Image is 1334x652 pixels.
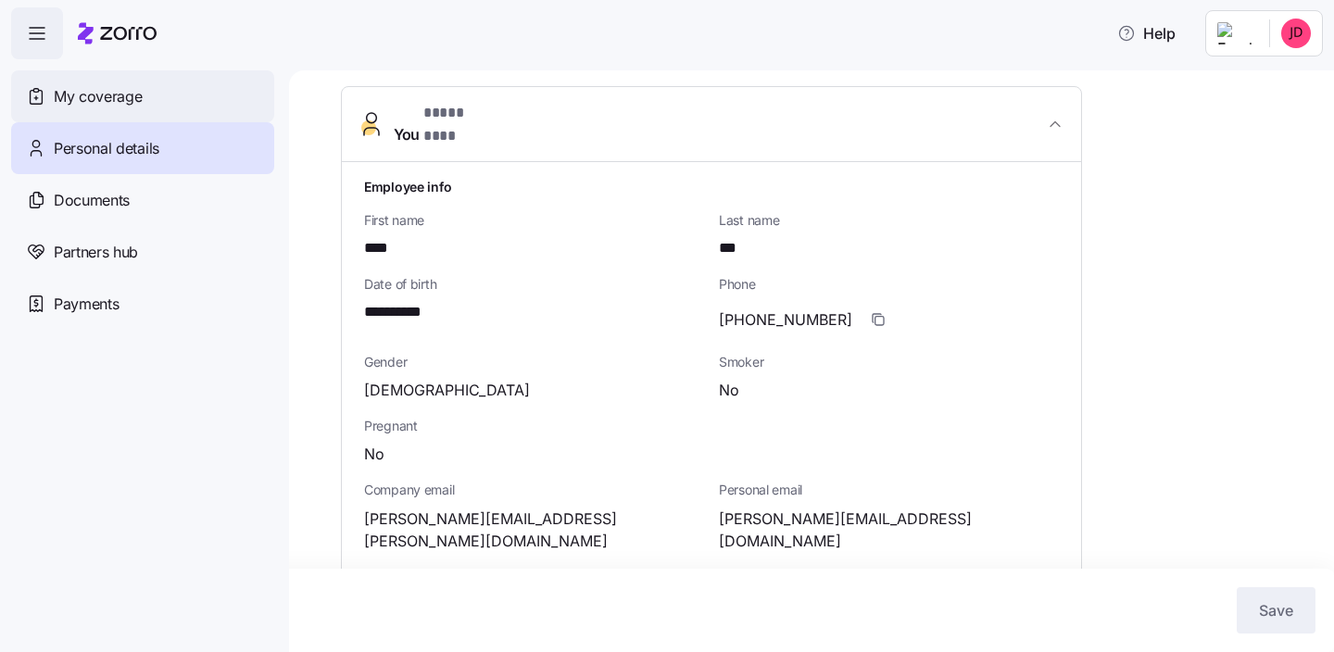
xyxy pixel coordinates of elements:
[11,278,274,330] a: Payments
[1259,599,1293,621] span: Save
[11,174,274,226] a: Documents
[364,379,530,402] span: [DEMOGRAPHIC_DATA]
[364,177,1059,196] h1: Employee info
[54,241,138,264] span: Partners hub
[1281,19,1311,48] img: 44790494e917b540e40e7cb96b7e235d
[1117,22,1176,44] span: Help
[1102,15,1190,52] button: Help
[719,275,1059,294] span: Phone
[719,481,1059,499] span: Personal email
[364,443,384,466] span: No
[719,353,1059,371] span: Smoker
[11,70,274,122] a: My coverage
[719,211,1059,230] span: Last name
[364,353,704,371] span: Gender
[719,379,739,402] span: No
[364,417,1059,435] span: Pregnant
[364,275,704,294] span: Date of birth
[1237,587,1315,633] button: Save
[719,308,852,332] span: [PHONE_NUMBER]
[364,211,704,230] span: First name
[54,85,142,108] span: My coverage
[54,137,159,160] span: Personal details
[364,481,704,499] span: Company email
[11,122,274,174] a: Personal details
[394,102,498,146] span: You
[1217,22,1254,44] img: Employer logo
[54,293,119,316] span: Payments
[364,508,704,554] span: [PERSON_NAME][EMAIL_ADDRESS][PERSON_NAME][DOMAIN_NAME]
[11,226,274,278] a: Partners hub
[54,189,130,212] span: Documents
[719,508,1059,554] span: [PERSON_NAME][EMAIL_ADDRESS][DOMAIN_NAME]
